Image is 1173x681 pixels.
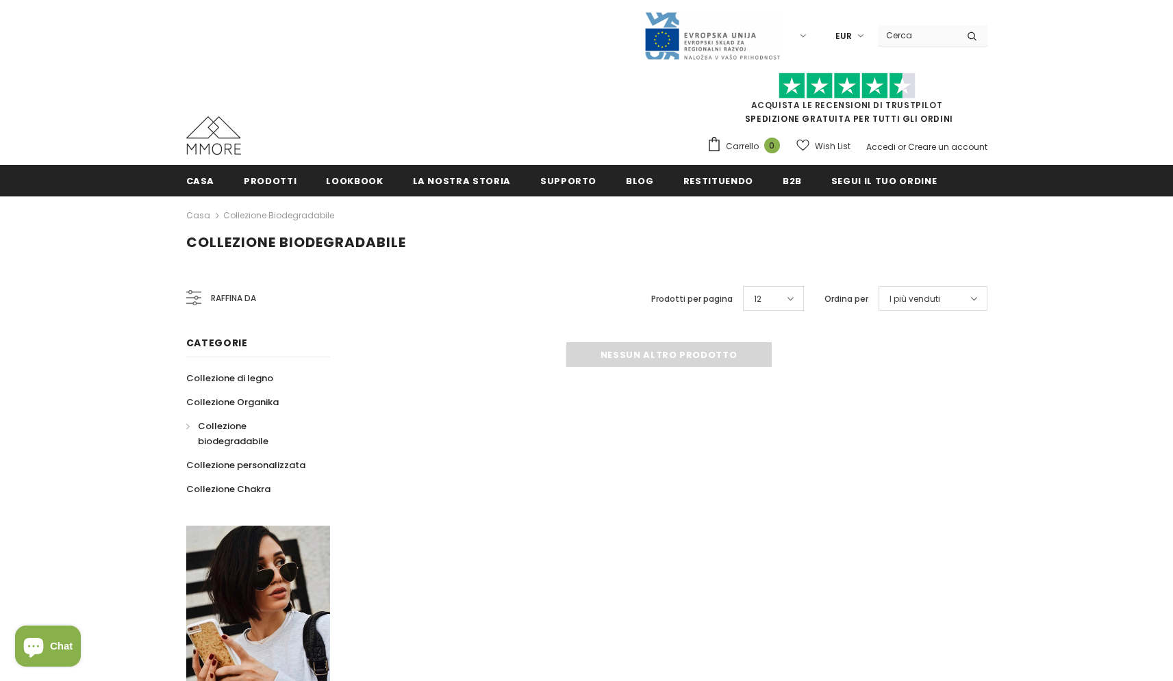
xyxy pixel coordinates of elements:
span: B2B [783,175,802,188]
span: I più venduti [890,292,940,306]
a: Acquista le recensioni di TrustPilot [751,99,943,111]
a: Prodotti [244,165,297,196]
a: Collezione biodegradabile [186,414,315,453]
img: Fidati di Pilot Stars [779,73,916,99]
a: Carrello 0 [707,136,787,157]
a: Creare un account [908,141,987,153]
span: Segui il tuo ordine [831,175,937,188]
span: Collezione personalizzata [186,459,305,472]
span: Collezione Organika [186,396,279,409]
span: Categorie [186,336,248,350]
span: Prodotti [244,175,297,188]
a: Wish List [796,134,850,158]
span: supporto [540,175,596,188]
a: B2B [783,165,802,196]
inbox-online-store-chat: Shopify online store chat [11,626,85,670]
span: La nostra storia [413,175,511,188]
a: Segui il tuo ordine [831,165,937,196]
img: Javni Razpis [644,11,781,61]
span: Wish List [815,140,850,153]
a: Casa [186,207,210,224]
span: Casa [186,175,215,188]
span: Collezione biodegradabile [198,420,268,448]
img: Casi MMORE [186,116,241,155]
label: Ordina per [824,292,868,306]
span: Collezione Chakra [186,483,270,496]
a: Javni Razpis [644,29,781,41]
span: Restituendo [683,175,753,188]
a: Collezione Chakra [186,477,270,501]
span: Blog [626,175,654,188]
span: Collezione biodegradabile [186,233,406,252]
span: 0 [764,138,780,153]
span: EUR [835,29,852,43]
a: Lookbook [326,165,383,196]
a: Blog [626,165,654,196]
a: Collezione di legno [186,366,273,390]
a: supporto [540,165,596,196]
span: Lookbook [326,175,383,188]
label: Prodotti per pagina [651,292,733,306]
a: La nostra storia [413,165,511,196]
a: Restituendo [683,165,753,196]
a: Collezione Organika [186,390,279,414]
a: Collezione personalizzata [186,453,305,477]
span: Carrello [726,140,759,153]
span: or [898,141,906,153]
a: Accedi [866,141,896,153]
span: SPEDIZIONE GRATUITA PER TUTTI GLI ORDINI [707,79,987,125]
span: Raffina da [211,291,256,306]
a: Casa [186,165,215,196]
span: 12 [754,292,761,306]
input: Search Site [878,25,957,45]
span: Collezione di legno [186,372,273,385]
a: Collezione biodegradabile [223,209,334,221]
